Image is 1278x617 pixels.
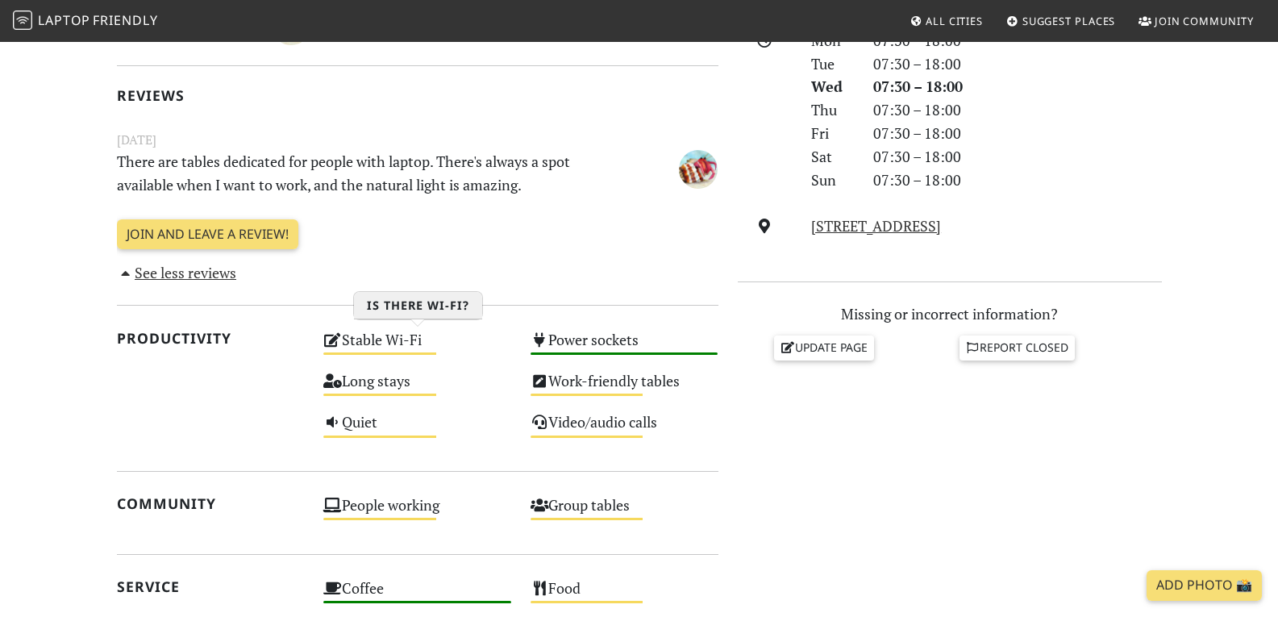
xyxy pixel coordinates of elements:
span: Joost Visser [679,157,718,177]
span: All Cities [926,14,983,28]
div: 07:30 – 18:00 [864,52,1172,76]
div: Sat [801,145,863,169]
div: Food [521,575,728,616]
div: 07:30 – 18:00 [864,145,1172,169]
div: Thu [801,98,863,122]
div: Work-friendly tables [521,368,728,409]
a: All Cities [903,6,989,35]
span: Friendly [93,11,157,29]
a: Suggest Places [1000,6,1122,35]
div: 07:30 – 18:00 [864,98,1172,122]
div: Power sockets [521,327,728,368]
div: Group tables [521,492,728,533]
a: Update page [774,336,874,360]
div: People working [314,492,521,533]
img: LaptopFriendly [13,10,32,30]
h2: Service [117,578,305,595]
a: Join Community [1132,6,1260,35]
span: Suggest Places [1022,14,1116,28]
div: Wed [801,75,863,98]
div: 07:30 – 18:00 [864,75,1172,98]
a: Report closed [960,336,1076,360]
div: 07:30 – 18:00 [864,122,1172,145]
p: There are tables dedicated for people with laptop. There's always a spot available when I want to... [107,150,625,197]
div: Video/audio calls [521,409,728,450]
span: Laptop [38,11,90,29]
div: Fri [801,122,863,145]
div: Quiet [314,409,521,450]
h2: Community [117,495,305,512]
div: 07:30 – 18:00 [864,169,1172,192]
a: See less reviews [117,263,237,282]
a: LaptopFriendly LaptopFriendly [13,7,158,35]
span: Join Community [1155,14,1254,28]
h2: Reviews [117,87,718,104]
div: Coffee [314,575,521,616]
small: [DATE] [107,130,728,150]
h2: Productivity [117,330,305,347]
p: Missing or incorrect information? [738,302,1162,326]
img: 6320-joost.jpg [679,150,718,189]
a: [STREET_ADDRESS] [811,216,941,236]
h3: Is there Wi-Fi? [354,292,482,319]
a: Join and leave a review! [117,219,298,250]
div: Long stays [314,368,521,409]
div: Sun [801,169,863,192]
div: Tue [801,52,863,76]
div: Stable Wi-Fi [314,327,521,368]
